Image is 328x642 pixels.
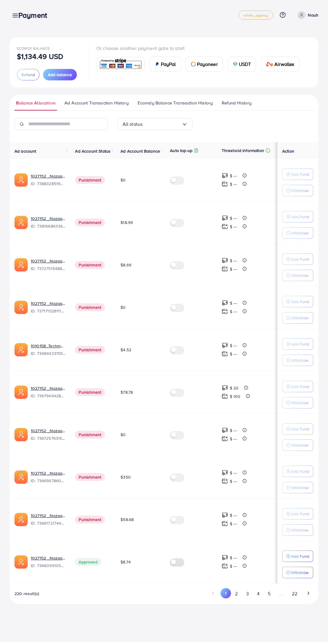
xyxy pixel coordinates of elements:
[282,185,313,196] button: Withdraw
[197,60,218,68] span: Payoneer
[31,258,65,264] a: 1027152 _Nazaagency_007
[282,524,313,536] button: Withdraw
[48,72,72,78] span: Add balance
[120,148,160,154] span: Ad Account Balance
[120,516,134,523] span: $58.68
[161,60,176,68] span: PayPal
[291,553,309,560] p: Add Fund
[120,304,126,310] span: $0
[75,558,101,566] span: Approved
[291,340,309,348] p: Add Fund
[230,172,237,179] p: $ ---
[31,520,65,526] span: ID: 7366172174454882305
[150,57,181,72] a: cardPayPal
[244,13,268,17] span: white_agency
[288,588,301,599] button: Go to page 22
[75,346,105,354] span: Punishment
[75,516,105,523] span: Punishment
[21,72,35,78] span: Refund
[96,57,145,72] a: card
[222,266,228,272] img: top-up amount
[231,588,242,599] button: Go to page 2
[75,431,105,439] span: Punishment
[31,300,65,306] a: 1027152 _Nazaagency_04
[31,350,65,356] span: ID: 7368443315504726017
[31,428,65,434] a: 1027152 _Nazaagency_016
[117,118,193,130] div: Search for option
[14,343,28,356] img: ic-ads-acc.e4c84228.svg
[98,58,143,71] img: card
[230,181,237,188] p: $ ---
[230,384,239,392] p: $ 20
[261,57,299,72] a: cardAirwallex
[120,262,131,268] span: $8.69
[75,219,105,226] span: Punishment
[17,53,63,60] p: $1,134.49 USD
[75,261,105,269] span: Punishment
[274,60,294,68] span: Airwallex
[31,435,65,441] span: ID: 7367257631523782657
[75,388,105,396] span: Punishment
[14,258,28,271] img: ic-ads-acc.e4c84228.svg
[291,442,308,449] p: Withdraw
[230,342,237,349] p: $ ---
[291,484,308,491] p: Withdraw
[14,301,28,314] img: ic-ads-acc.e4c84228.svg
[282,423,313,435] button: Add Fund
[222,147,264,154] p: Threshold information
[31,300,65,314] div: <span class='underline'>1027152 _Nazaagency_04</span></br>7371715281112170513
[291,468,309,475] p: Add Fund
[31,555,65,561] a: 1027152 _Nazaagency_006
[291,213,309,220] p: Add Fund
[31,393,65,399] span: ID: 7367949428067450896
[266,62,273,67] img: card
[291,272,308,279] p: Withdraw
[222,300,228,306] img: top-up amount
[120,389,133,395] span: $78.78
[291,229,308,237] p: Withdraw
[43,69,77,80] button: Add balance
[282,551,313,562] button: Add Fund
[96,45,305,52] p: Or choose another payment gate to start
[31,513,65,519] a: 1027152 _Nazaagency_018
[31,181,65,187] span: ID: 7388328519014645761
[282,439,313,451] button: Withdraw
[222,342,228,349] img: top-up amount
[31,470,65,484] div: <span class='underline'>1027152 _Nazaagency_0051</span></br>7366567860828749825
[230,435,237,442] p: $ ---
[282,270,313,281] button: Withdraw
[222,563,228,569] img: top-up amount
[222,385,228,391] img: top-up amount
[295,11,318,19] a: Nouh
[230,427,237,434] p: $ ---
[291,425,309,433] p: Add Fund
[282,482,313,493] button: Withdraw
[31,343,65,349] a: 1010158_Techmanistan pk acc_1715599413927
[31,428,65,442] div: <span class='underline'>1027152 _Nazaagency_016</span></br>7367257631523782657
[31,308,65,314] span: ID: 7371715281112170513
[31,385,65,399] div: <span class='underline'>1027152 _Nazaagency_003</span></br>7367949428067450896
[233,62,238,67] img: card
[291,510,309,517] p: Add Fund
[303,588,314,598] button: Go to next page
[31,216,65,229] div: <span class='underline'>1027152 _Nazaagency_023</span></br>7381668633665093648
[14,386,28,399] img: ic-ads-acc.e4c84228.svg
[230,308,237,315] p: $ ---
[31,173,65,187] div: <span class='underline'>1027152 _Nazaagency_019</span></br>7388328519014645761
[230,469,237,476] p: $ ---
[138,100,213,106] span: Ecomdy Balance Transaction History
[31,223,65,229] span: ID: 7381668633665093648
[14,513,28,526] img: ic-ads-acc.e4c84228.svg
[282,381,313,392] button: Add Fund
[230,393,241,400] p: $ 100
[291,314,308,321] p: Withdraw
[14,216,28,229] img: ic-ads-acc.e4c84228.svg
[14,148,36,154] span: Ad account
[230,478,237,485] p: $ ---
[282,148,294,154] span: Action
[222,393,228,399] img: top-up amount
[64,100,129,106] span: Ad Account Transaction History
[75,148,111,154] span: Ad Account Status
[123,119,143,129] span: All status
[222,215,228,221] img: top-up amount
